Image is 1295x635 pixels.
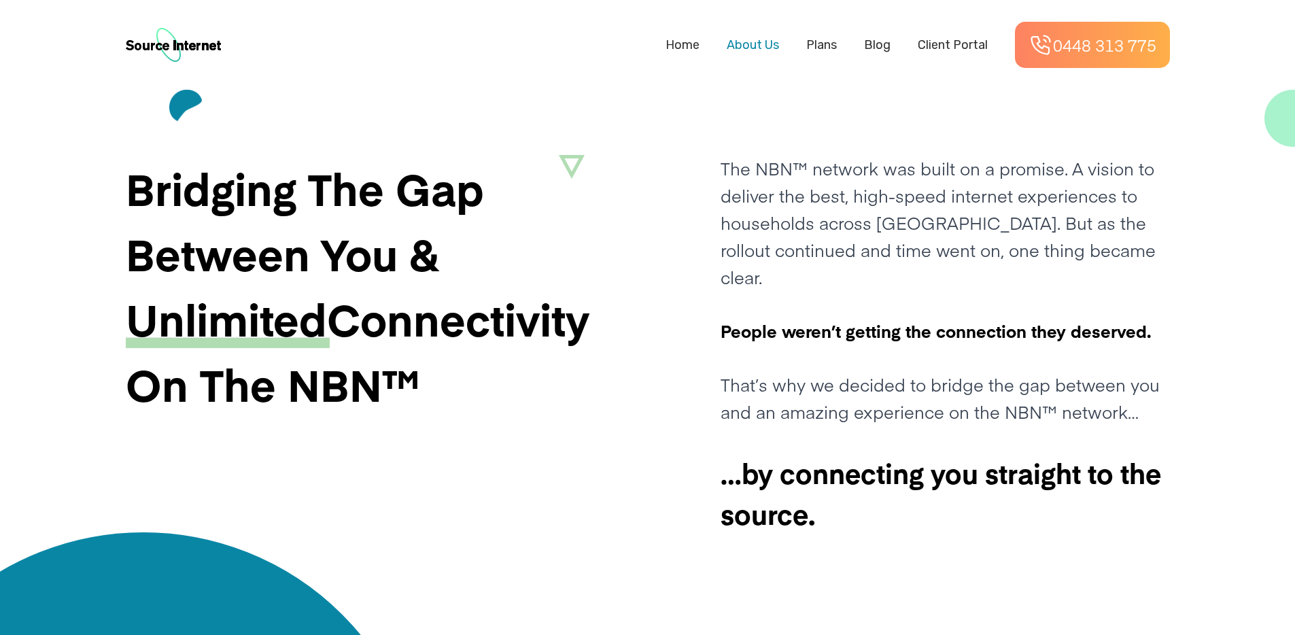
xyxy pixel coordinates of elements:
[721,453,1169,534] h1: …by connecting you straight to the source.
[806,37,837,52] a: Plans
[864,37,891,52] a: Blog
[918,37,988,52] a: Client Portal
[721,291,1169,344] p: People weren’t getting the connection they deserved.
[721,344,1169,426] p: That’s why we decided to bridge the gap between you and an amazing experience on the NBN™ network…
[126,288,327,348] span: Unlimited
[727,37,779,52] a: About Us
[1053,34,1156,56] p: 0448 313 775
[126,155,632,416] h1: Bridging The Gap Between You & Connectivity On The NBN™
[666,37,700,52] a: Home
[721,155,1169,291] p: The NBN™ network was built on a promise. A vision to deliver the best, high-speed internet experi...
[1015,22,1170,68] button: 0448 313 775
